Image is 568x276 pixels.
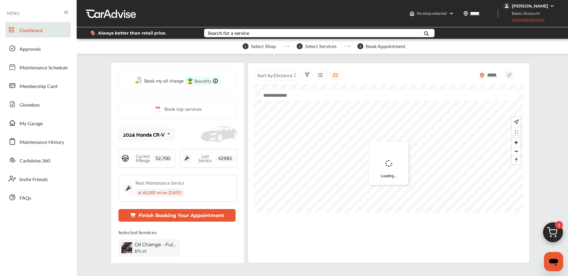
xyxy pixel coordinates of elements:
[5,78,71,93] a: Membership Card
[153,155,173,162] span: 52,700
[123,131,165,137] div: 2024 Honda CR-V
[118,209,236,222] button: Finish Booking Your Appointment
[5,115,71,131] a: My Garage
[539,220,567,248] img: cart_icon.3d0951e8.svg
[283,45,289,47] img: stepper-arrow.e24c07c6.svg
[121,242,132,253] img: oil-change-thumb.jpg
[512,156,521,164] button: Reset bearing to north
[20,194,31,202] span: FAQs
[5,59,71,75] a: Maintenance Schedule
[20,45,41,53] span: Approvals
[410,11,414,16] img: header-home-logo.8d720a4f.svg
[257,72,292,79] span: Sort by :
[357,43,363,49] span: 3
[90,30,95,35] img: dollor_label_vector.a70140d1.svg
[512,3,548,9] div: [PERSON_NAME]
[5,22,71,38] a: Dashboard
[297,43,303,49] span: 2
[498,9,498,18] img: header-divider.bc55588e.svg
[274,72,292,79] span: Distance
[254,84,524,213] canvas: Map
[20,101,40,109] span: Glovebox
[208,31,249,35] div: Search for a service
[5,152,71,168] a: CarAdvise 360
[136,180,184,186] div: Next Maintenance Service
[164,105,202,113] span: Book top services
[216,155,234,162] span: 42983
[512,138,521,147] button: Zoom in
[135,77,143,84] img: oil-change.e5047c97.svg
[463,11,468,16] img: location_vector.a44bc228.svg
[5,190,71,205] a: FAQs
[5,41,71,56] a: Approvals
[201,126,237,142] img: placeholder_car.fcab19be.svg
[98,31,166,35] span: Always better than retail price.
[118,229,157,236] p: Selected Services
[135,249,146,253] b: $72.45
[20,157,50,165] span: CarAdvise 360
[136,188,184,197] div: at 60,000 mi on [DATE]
[504,10,544,17] span: Basic Account
[550,4,554,8] img: WGsFRI8htEPBVLJbROoPRyZpYNWhNONpIPPETTm6eUC0GeLEiAAAAAElFTkSuQmCC
[135,76,184,86] a: Book my oil change
[188,78,193,84] img: instacart-icon.73bd83c2.svg
[183,154,191,162] img: maintenance_logo
[417,11,447,16] span: No shop selected
[194,77,212,84] span: Benefits
[503,17,545,25] span: Upgrade Account
[154,105,161,113] img: cal_icon.0803b883.svg
[305,44,337,49] span: Select Services
[449,11,454,16] img: header-down-arrow.9dd2ce7d.svg
[20,64,68,72] span: Maintenance Schedule
[7,11,20,16] span: MENU
[555,221,563,229] span: 1
[133,154,153,162] span: Current Mileage
[20,176,48,183] span: Invite Friends
[369,142,409,185] div: Loading...
[503,2,510,10] img: jVpblrzwTbfkPYzPPzSLxeg0AAAAASUVORK5CYII=
[144,76,184,84] span: Book my oil change
[124,183,133,193] img: maintenance_logo
[5,96,71,112] a: Glovebox
[544,252,563,271] iframe: Button to launch messaging window
[20,83,57,90] span: Membership Card
[5,134,71,149] a: Maintenance History
[5,171,71,187] a: Invite Friends
[366,44,405,49] span: Book Appointment
[135,242,177,247] span: Oil Change - Full-synthetic
[344,45,350,47] img: stepper-arrow.e24c07c6.svg
[20,120,43,128] span: My Garage
[512,147,521,156] button: Zoom out
[243,43,249,49] span: 1
[213,78,218,83] img: info-Icon.6181e609.svg
[480,73,484,78] img: location_vector_orange.38f05af8.svg
[194,154,216,162] span: Last Service
[251,44,276,49] span: Select Shop
[513,119,519,125] img: recenter.ce011a49.svg
[20,138,64,146] span: Maintenance History
[121,154,130,162] img: steering_logo
[118,99,237,119] a: Book top services
[20,27,43,35] span: Dashboard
